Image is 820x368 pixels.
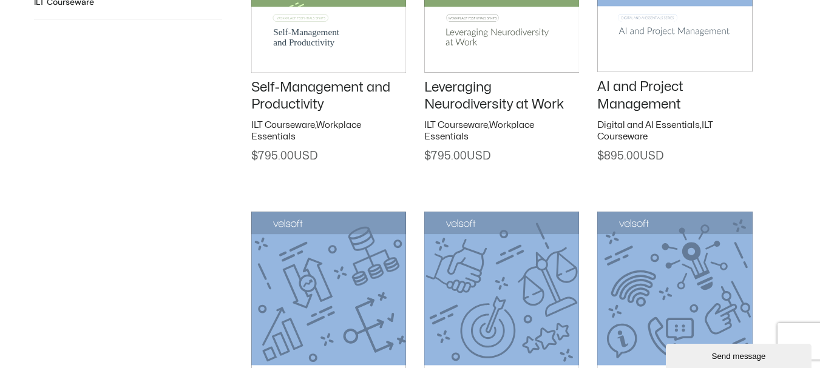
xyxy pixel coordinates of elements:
span: 795.00 [251,151,317,161]
span: $ [424,151,431,161]
a: AI and Project Management [597,80,683,111]
span: 795.00 [424,151,490,161]
span: $ [597,151,604,161]
a: Self-Management and Productivity [251,81,390,112]
h2: , [251,119,406,143]
h2: , [424,119,579,143]
span: 895.00 [597,151,663,161]
iframe: chat widget [666,341,814,368]
h2: , [597,119,752,143]
a: Digital and AI Essentials [597,121,700,130]
a: ILT Courseware [251,121,315,130]
a: ILT Courseware [424,121,488,130]
span: $ [251,151,258,161]
a: Leveraging Neurodiversity at Work [424,81,564,112]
